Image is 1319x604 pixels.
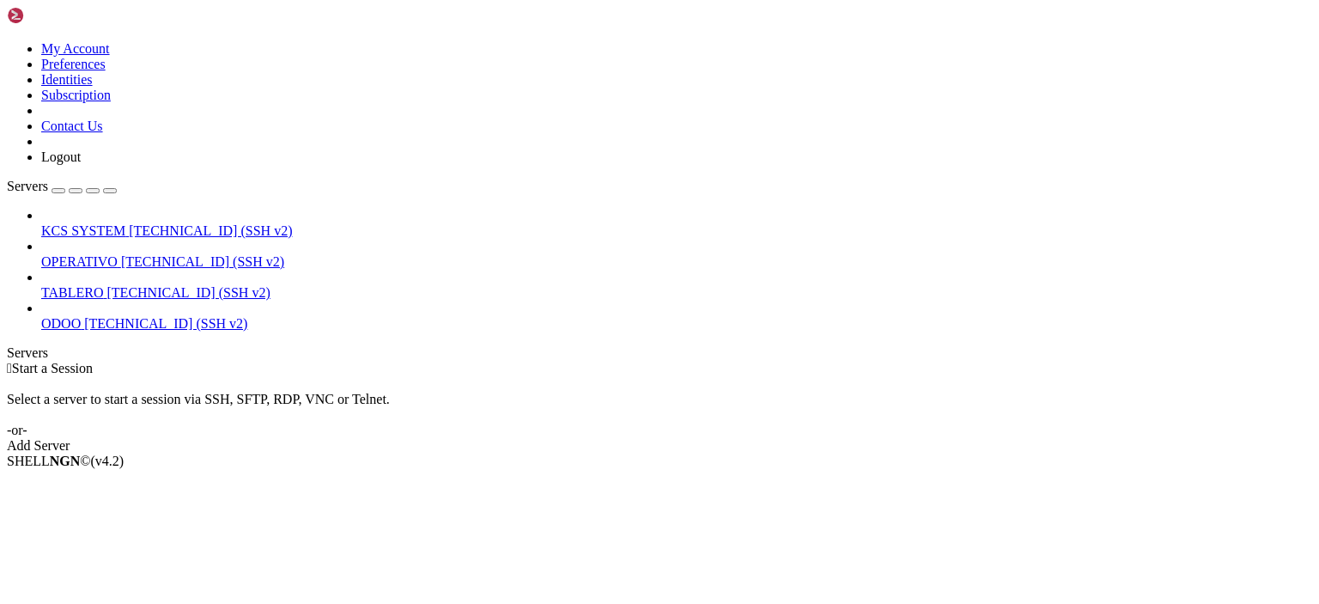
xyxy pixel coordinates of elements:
span: ODOO [41,316,81,331]
span: TABLERO [41,285,104,300]
div: Select a server to start a session via SSH, SFTP, RDP, VNC or Telnet. -or- [7,376,1312,438]
div: Add Server [7,438,1312,454]
span: [TECHNICAL_ID] (SSH v2) [121,254,284,269]
span: [TECHNICAL_ID] (SSH v2) [107,285,270,300]
a: ODOO [TECHNICAL_ID] (SSH v2) [41,316,1312,332]
li: KCS SYSTEM [TECHNICAL_ID] (SSH v2) [41,208,1312,239]
span: OPERATIVO [41,254,118,269]
span:  [7,361,12,375]
span: [TECHNICAL_ID] (SSH v2) [84,316,247,331]
a: Preferences [41,57,106,71]
a: KCS SYSTEM [TECHNICAL_ID] (SSH v2) [41,223,1312,239]
li: OPERATIVO [TECHNICAL_ID] (SSH v2) [41,239,1312,270]
a: TABLERO [TECHNICAL_ID] (SSH v2) [41,285,1312,301]
a: Servers [7,179,117,193]
a: OPERATIVO [TECHNICAL_ID] (SSH v2) [41,254,1312,270]
a: Contact Us [41,119,103,133]
span: KCS SYSTEM [41,223,125,238]
b: NGN [50,454,81,468]
span: [TECHNICAL_ID] (SSH v2) [129,223,292,238]
li: TABLERO [TECHNICAL_ID] (SSH v2) [41,270,1312,301]
a: Logout [41,149,81,164]
a: Subscription [41,88,111,102]
img: Shellngn [7,7,106,24]
a: Identities [41,72,93,87]
span: Servers [7,179,48,193]
span: SHELL © [7,454,124,468]
div: Servers [7,345,1312,361]
a: My Account [41,41,110,56]
li: ODOO [TECHNICAL_ID] (SSH v2) [41,301,1312,332]
span: Start a Session [12,361,93,375]
span: 4.2.0 [91,454,125,468]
